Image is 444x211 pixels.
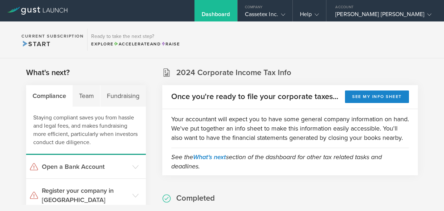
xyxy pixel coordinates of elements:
h2: What's next? [26,68,70,78]
p: Your accountant will expect you to have some general company information on hand. We've put toget... [171,114,409,142]
div: Team [73,85,100,107]
div: Explore [91,41,180,47]
span: Start [21,40,50,48]
button: See my info sheet [345,90,409,103]
h2: Once you're ready to file your corporate taxes... [171,92,338,102]
h2: Completed [176,193,215,203]
h2: 2024 Corporate Income Tax Info [176,68,291,78]
a: What's next [193,153,226,161]
h3: Register your company in [GEOGRAPHIC_DATA] [42,186,129,205]
div: Compliance [26,85,73,107]
div: Dashboard [202,11,230,21]
div: Cassetex Inc. [245,11,285,21]
span: Accelerate [114,41,150,46]
span: Raise [161,41,180,46]
h3: Open a Bank Account [42,162,129,171]
div: Ready to take the next step?ExploreAccelerateandRaise [87,29,183,51]
div: Staying compliant saves you from hassle and legal fees, and makes fundraising more efficient, par... [26,107,146,155]
div: [PERSON_NAME] [PERSON_NAME] [335,11,431,21]
h3: Ready to take the next step? [91,34,180,39]
em: See the section of the dashboard for other tax related tasks and deadlines. [171,153,382,170]
div: Fundraising [100,85,145,107]
span: and [114,41,161,46]
h2: Current Subscription [21,34,84,38]
div: Help [300,11,319,21]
